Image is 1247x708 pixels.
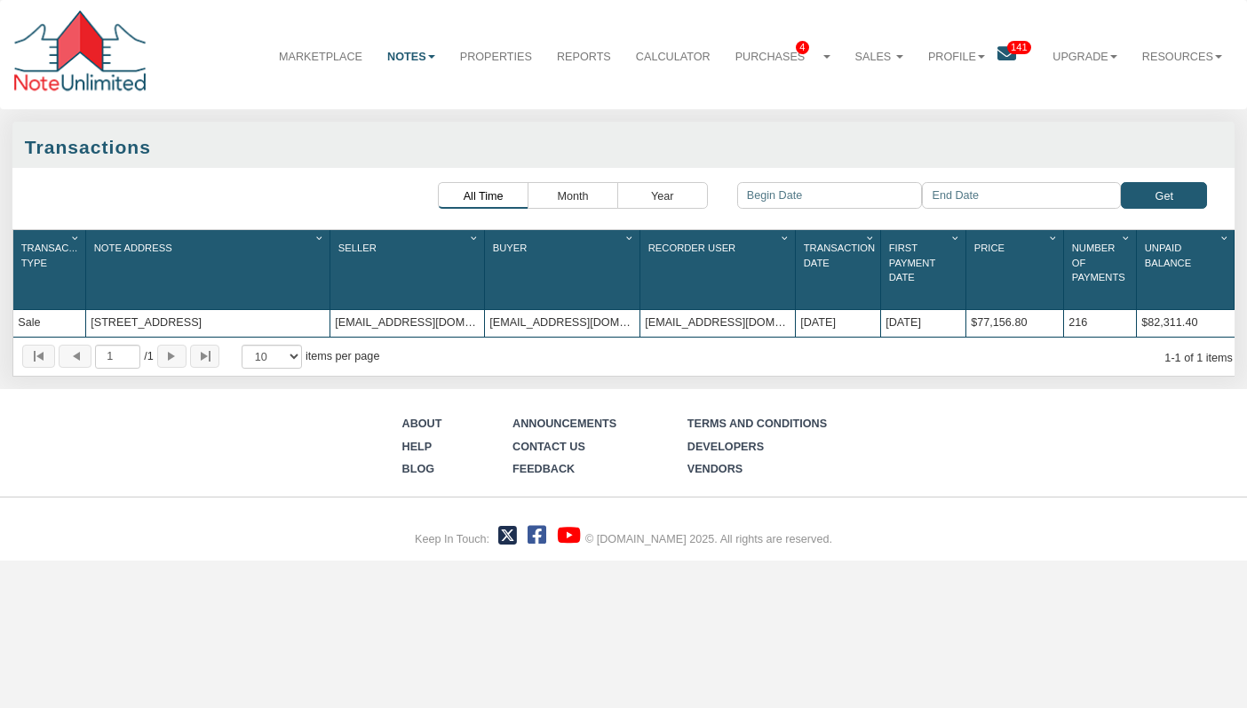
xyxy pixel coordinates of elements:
span: Note Address [94,243,172,253]
div: [EMAIL_ADDRESS][DOMAIN_NAME] [330,310,484,337]
div: Sort None [1140,236,1235,275]
button: Page to last [190,345,219,368]
button: All Time [438,182,528,210]
span: Seller [338,243,377,253]
span: 1 1 of 1 items [1164,352,1233,364]
div: First Payment Date Sort None [885,236,966,290]
div: Column Menu [1219,230,1234,246]
div: $77,156.80 [966,310,1063,337]
a: Marketplace [266,36,375,78]
a: Help [402,441,433,453]
div: Sort None [799,236,881,275]
button: Page back [59,345,91,368]
span: Buyer [493,243,528,253]
a: Upgrade [1040,36,1130,78]
div: [DATE] [796,310,880,337]
div: Price Sort None [970,236,1064,260]
div: Transaction Type Sort None [17,236,86,275]
abbr: through [1171,352,1174,364]
a: Developers [687,441,764,453]
div: $82,311.40 [1137,310,1235,337]
div: Sort None [970,236,1064,260]
a: Sales [843,36,916,78]
span: Number Of Payments [1072,243,1125,282]
div: Note Address Sort None [90,236,330,260]
div: Recorder User Sort None [644,236,796,260]
button: Year [617,182,708,210]
div: [DATE] [881,310,965,337]
div: Column Menu [314,230,329,246]
input: Begin Date [737,182,923,209]
span: 141 [1007,41,1031,54]
input: Selected page [95,345,140,369]
button: Page to first [22,345,55,368]
a: Calculator [623,36,723,78]
a: Profile [916,36,997,78]
div: Unpaid Balance Sort None [1140,236,1235,275]
button: Month [528,182,618,210]
a: Properties [448,36,544,78]
div: Sort None [90,236,330,260]
a: Announcements [512,418,616,430]
div: Column Menu [1047,230,1062,246]
a: About [402,418,442,430]
div: Transactions [25,134,1222,161]
span: 4 [796,41,809,54]
div: Sort None [17,236,86,275]
div: Seller Sort None [334,236,485,260]
div: Buyer Sort None [488,236,640,260]
div: Transaction Date Sort None [799,236,881,275]
div: [EMAIL_ADDRESS][DOMAIN_NAME] [485,310,639,337]
a: Contact Us [512,441,585,453]
div: Column Menu [623,230,639,246]
a: 141 [997,36,1040,78]
span: First Payment Date [889,243,935,282]
div: [EMAIL_ADDRESS][DOMAIN_NAME] [640,310,795,337]
div: Column Menu [69,230,84,246]
span: 1 [144,348,154,364]
a: Feedback [512,463,575,475]
span: Recorder User [648,243,736,253]
a: Resources [1130,36,1235,78]
a: Blog [402,463,434,475]
span: items per page [306,350,380,362]
abbr: of [144,350,147,362]
div: Column Menu [864,230,879,246]
div: Sort None [1068,236,1137,303]
span: Price [974,243,1005,253]
div: Column Menu [1120,230,1135,246]
div: Number Of Payments Sort None [1068,236,1137,303]
a: Notes [375,36,448,78]
div: Keep In Touch: [415,531,489,547]
div: 216 [1064,310,1136,337]
a: Terms and Conditions [687,418,827,430]
div: Column Menu [468,230,483,246]
div: Sale [13,310,85,337]
button: Page forward [157,345,187,368]
span: Unpaid Balance [1145,243,1191,268]
a: Purchases4 [723,36,843,78]
div: [STREET_ADDRESS] [86,310,330,337]
div: © [DOMAIN_NAME] 2025. All rights are reserved. [585,531,832,547]
div: Column Menu [949,230,965,246]
div: Sort None [488,236,640,260]
input: End Date [922,182,1121,209]
button: Get [1121,182,1207,210]
div: Sort None [334,236,485,260]
a: Vendors [687,463,743,475]
span: Transaction Type [21,243,92,268]
div: Sort None [885,236,966,290]
div: Sort None [644,236,796,260]
span: Transaction Date [804,243,875,268]
a: Reports [544,36,623,78]
div: Column Menu [779,230,794,246]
